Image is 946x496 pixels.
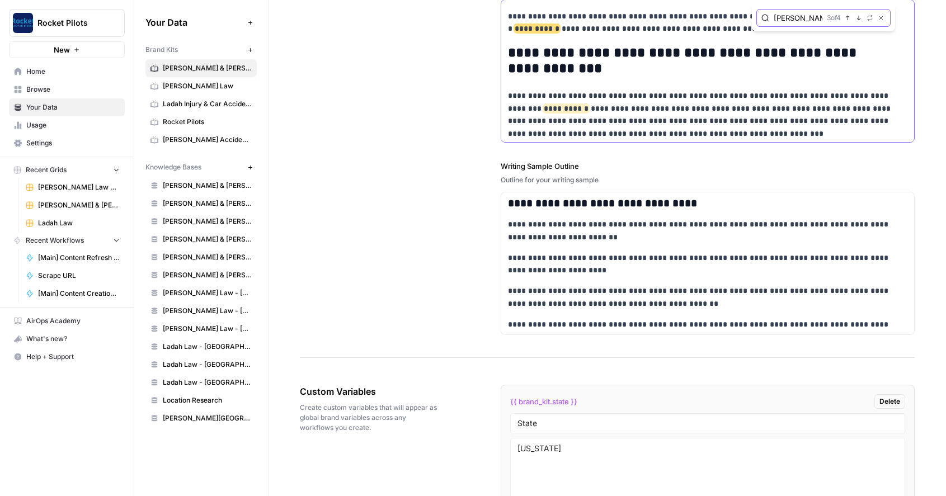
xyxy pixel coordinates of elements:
span: [PERSON_NAME] & [PERSON_NAME] - [US_STATE] [163,234,252,244]
span: [PERSON_NAME][GEOGRAPHIC_DATA] [163,413,252,423]
a: [PERSON_NAME] Law [145,77,257,95]
a: [PERSON_NAME] & [PERSON_NAME] [US_STATE] Car Accident Lawyers [145,59,257,77]
a: Ladah Injury & Car Accident Lawyers [GEOGRAPHIC_DATA] [145,95,257,113]
button: What's new? [9,330,125,348]
span: Your Data [145,16,243,29]
a: Ladah Law - [GEOGRAPHIC_DATA] [145,338,257,356]
a: Ladah Law [21,214,125,232]
span: 3 of 4 [827,13,841,23]
span: Knowledge Bases [145,162,201,172]
span: Ladah Law - [GEOGRAPHIC_DATA] [163,342,252,352]
span: [Main] Content Refresh Article [38,253,120,263]
a: [Main] Content Refresh Article [21,249,125,267]
a: [PERSON_NAME][GEOGRAPHIC_DATA] [145,409,257,427]
a: [Main] Content Creation Brief [21,285,125,303]
input: Variable Name [517,418,898,428]
div: What's new? [10,330,124,347]
span: Delete [879,396,900,407]
a: Browse [9,81,125,98]
a: Your Data [9,98,125,116]
span: Scrape URL [38,271,120,281]
button: Help + Support [9,348,125,366]
span: Brand Kits [145,45,178,55]
button: Recent Grids [9,162,125,178]
a: Rocket Pilots [145,113,257,131]
a: Home [9,63,125,81]
span: [PERSON_NAME] & [PERSON_NAME] - Florissant [163,181,252,191]
label: Writing Sample Outline [501,160,915,172]
a: [PERSON_NAME] & [PERSON_NAME] - [US_STATE] [145,230,257,248]
span: Your Data [26,102,120,112]
a: [PERSON_NAME] & [PERSON_NAME] [145,248,257,266]
a: [PERSON_NAME] Accident Attorneys [145,131,257,149]
a: Ladah Law - [GEOGRAPHIC_DATA] [145,356,257,374]
span: Recent Workflows [26,235,84,245]
a: [PERSON_NAME] & [PERSON_NAME] - Independence [145,195,257,212]
span: [PERSON_NAME] & [PERSON_NAME] [US_STATE] Car Accident Lawyers [163,63,252,73]
span: [Main] Content Creation Brief [38,289,120,299]
span: [PERSON_NAME] Law [163,81,252,91]
a: [PERSON_NAME] & [PERSON_NAME] [US_STATE] Car Accident Lawyers [21,196,125,214]
button: Recent Workflows [9,232,125,249]
a: Location Research [145,391,257,409]
a: [PERSON_NAME] & [PERSON_NAME] - Florissant [145,177,257,195]
span: Rocket Pilots [163,117,252,127]
span: Settings [26,138,120,148]
span: [PERSON_NAME] & [PERSON_NAME] - Independence [163,199,252,209]
a: [PERSON_NAME] & [PERSON_NAME] - [GEOGRAPHIC_DATA][PERSON_NAME] [145,266,257,284]
a: [PERSON_NAME] Law Personal Injury & Car Accident Lawyers [21,178,125,196]
a: Scrape URL [21,267,125,285]
a: Usage [9,116,125,134]
a: Settings [9,134,125,152]
button: New [9,41,125,58]
a: Ladah Law - [GEOGRAPHIC_DATA] [145,374,257,391]
span: Home [26,67,120,77]
span: {{ brand_kit.state }} [510,396,577,407]
span: Ladah Law - [GEOGRAPHIC_DATA] [163,377,252,388]
span: [PERSON_NAME] & [PERSON_NAME] - JC [163,216,252,226]
span: Custom Variables [300,385,438,398]
span: [PERSON_NAME] Law - [GEOGRAPHIC_DATA] [163,306,252,316]
a: [PERSON_NAME] Law - [GEOGRAPHIC_DATA] [145,320,257,338]
div: Outline for your writing sample [501,175,915,185]
span: [PERSON_NAME] & [PERSON_NAME] - [GEOGRAPHIC_DATA][PERSON_NAME] [163,270,252,280]
button: Delete [874,394,905,409]
span: [PERSON_NAME] Law Personal Injury & Car Accident Lawyers [38,182,120,192]
span: Ladah Law - [GEOGRAPHIC_DATA] [163,360,252,370]
button: Workspace: Rocket Pilots [9,9,125,37]
span: Help + Support [26,352,120,362]
span: [PERSON_NAME] & [PERSON_NAME] [163,252,252,262]
img: Rocket Pilots Logo [13,13,33,33]
span: Location Research [163,395,252,405]
span: Recent Grids [26,165,67,175]
span: Usage [26,120,120,130]
span: New [54,44,70,55]
span: [PERSON_NAME] Law - [GEOGRAPHIC_DATA] [163,288,252,298]
a: AirOps Academy [9,312,125,330]
a: [PERSON_NAME] Law - [GEOGRAPHIC_DATA] [145,302,257,320]
span: [PERSON_NAME] & [PERSON_NAME] [US_STATE] Car Accident Lawyers [38,200,120,210]
span: Ladah Law [38,218,120,228]
span: Rocket Pilots [37,17,105,29]
span: [PERSON_NAME] Law - [GEOGRAPHIC_DATA] [163,324,252,334]
span: Browse [26,84,120,95]
a: [PERSON_NAME] Law - [GEOGRAPHIC_DATA] [145,284,257,302]
a: [PERSON_NAME] & [PERSON_NAME] - JC [145,212,257,230]
span: [PERSON_NAME] Accident Attorneys [163,135,252,145]
input: Search [774,12,822,23]
span: Create custom variables that will appear as global brand variables across any workflows you create. [300,403,438,433]
span: Ladah Injury & Car Accident Lawyers [GEOGRAPHIC_DATA] [163,99,252,109]
span: AirOps Academy [26,316,120,326]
